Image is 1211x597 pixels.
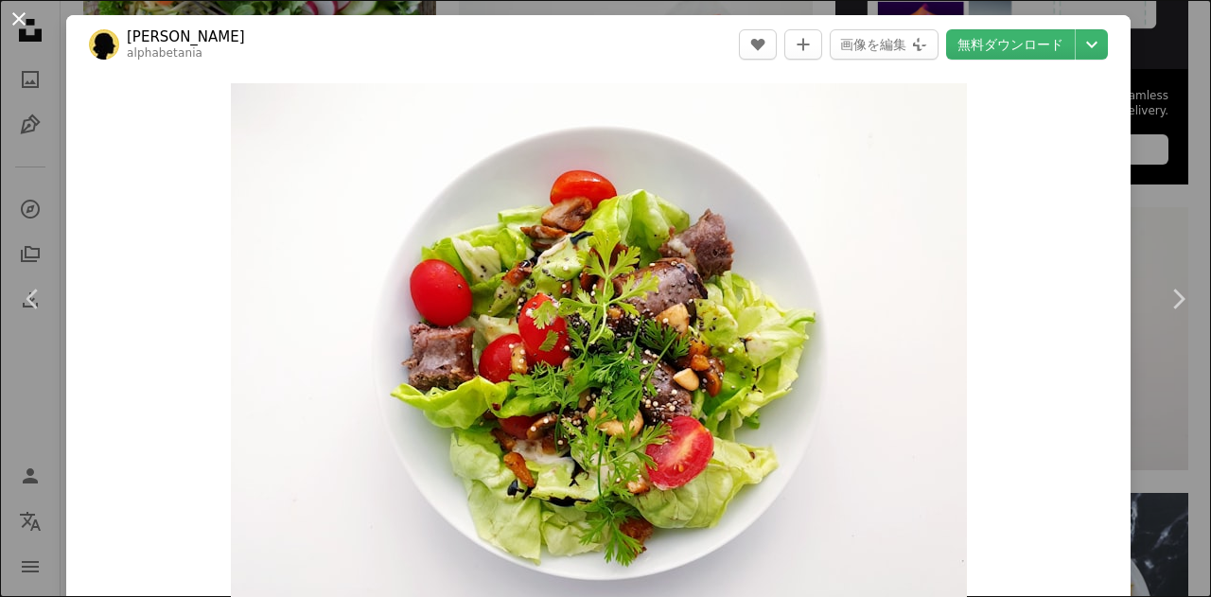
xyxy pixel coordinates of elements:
[127,27,245,46] a: [PERSON_NAME]
[127,46,202,60] a: alphabetania
[946,29,1075,60] a: 無料ダウンロード
[739,29,777,60] button: いいね！
[784,29,822,60] button: コレクションに追加する
[89,29,119,60] img: Tania Melnyczukのプロフィールを見る
[1076,29,1108,60] button: ダウンロードサイズを選択してください
[830,29,939,60] button: 画像を編集
[1145,208,1211,390] a: 次へ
